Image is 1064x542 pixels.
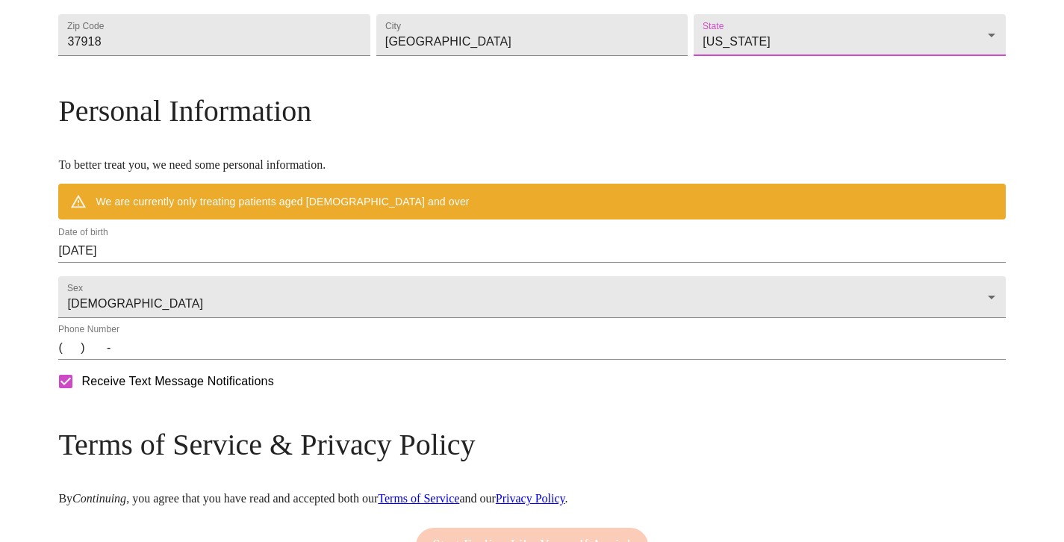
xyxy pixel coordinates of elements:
a: Terms of Service [378,492,459,505]
div: [US_STATE] [694,14,1005,56]
label: Date of birth [58,228,108,237]
a: Privacy Policy [496,492,565,505]
label: Phone Number [58,325,119,334]
h3: Personal Information [58,93,1005,128]
p: By , you agree that you have read and accepted both our and our . [58,492,1005,505]
span: Receive Text Message Notifications [81,373,273,390]
div: [DEMOGRAPHIC_DATA] [58,276,1005,318]
em: Continuing [72,492,126,505]
div: We are currently only treating patients aged [DEMOGRAPHIC_DATA] and over [96,188,469,215]
p: To better treat you, we need some personal information. [58,158,1005,172]
h3: Terms of Service & Privacy Policy [58,427,1005,462]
